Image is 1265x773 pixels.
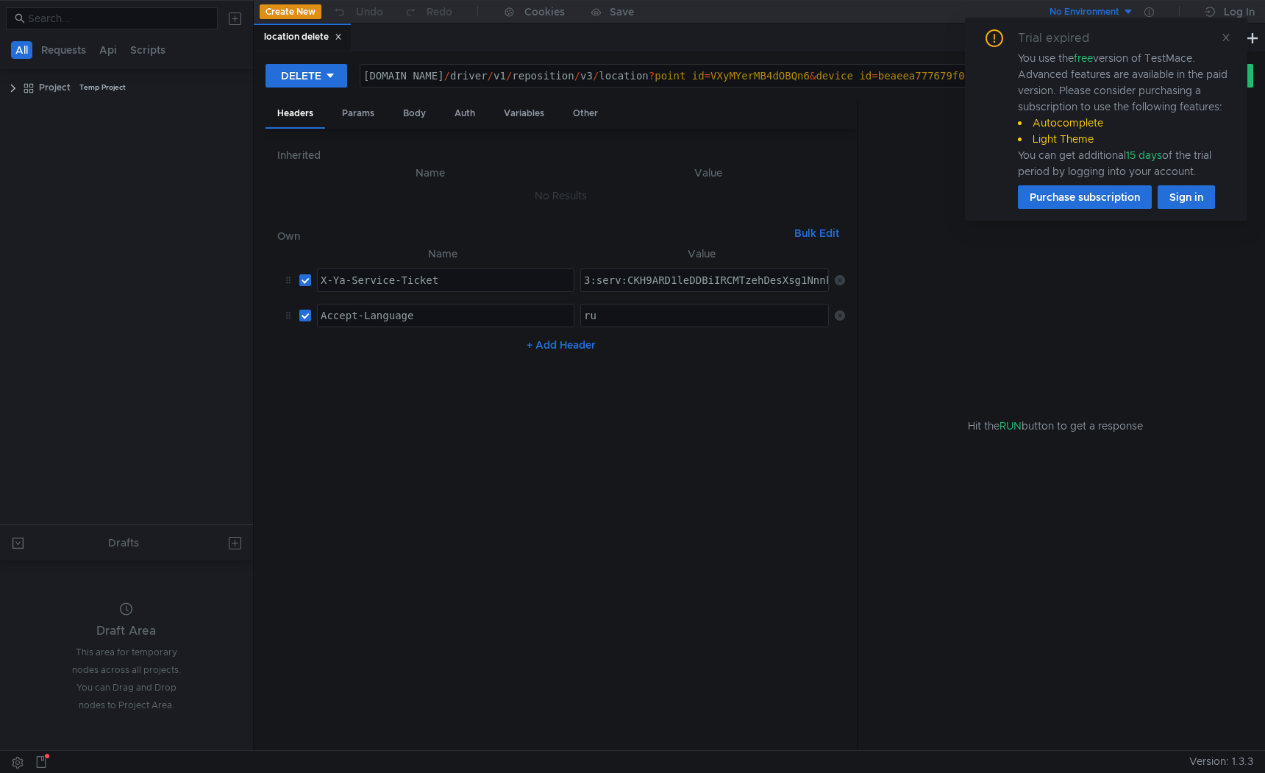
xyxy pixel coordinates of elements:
[1018,50,1230,179] div: You use the version of TestMace. Advanced features are available in the paid version. Please cons...
[277,227,788,245] h6: Own
[1158,185,1215,209] button: Sign in
[968,418,1143,434] span: Hit the button to get a response
[108,534,139,552] div: Drafts
[321,1,393,23] button: Undo
[37,41,90,59] button: Requests
[561,100,610,127] div: Other
[266,64,347,88] button: DELETE
[572,164,845,182] th: Value
[1126,149,1162,162] span: 15 days
[427,3,452,21] div: Redo
[524,3,565,21] div: Cookies
[330,100,386,127] div: Params
[999,419,1022,432] span: RUN
[443,100,487,127] div: Auth
[521,336,602,354] button: + Add Header
[95,41,121,59] button: Api
[11,41,32,59] button: All
[289,164,572,182] th: Name
[1189,751,1253,772] span: Version: 1.3.3
[311,245,574,263] th: Name
[356,3,383,21] div: Undo
[391,100,438,127] div: Body
[1074,51,1093,65] span: free
[492,100,556,127] div: Variables
[574,245,829,263] th: Value
[277,146,845,164] h6: Inherited
[535,189,587,202] nz-embed-empty: No Results
[266,100,325,129] div: Headers
[264,29,342,45] div: location delete
[1018,185,1152,209] button: Purchase subscription
[79,76,126,99] div: Temp Project
[260,4,321,19] button: Create New
[1050,5,1119,19] div: No Environment
[610,7,634,17] div: Save
[393,1,463,23] button: Redo
[1224,3,1255,21] div: Log In
[1018,115,1230,131] li: Autocomplete
[1018,131,1230,147] li: Light Theme
[39,76,71,99] div: Project
[126,41,170,59] button: Scripts
[788,224,845,242] button: Bulk Edit
[1018,147,1230,179] div: You can get additional of the trial period by logging into your account.
[1018,29,1107,47] div: Trial expired
[281,68,321,84] div: DELETE
[28,10,209,26] input: Search...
